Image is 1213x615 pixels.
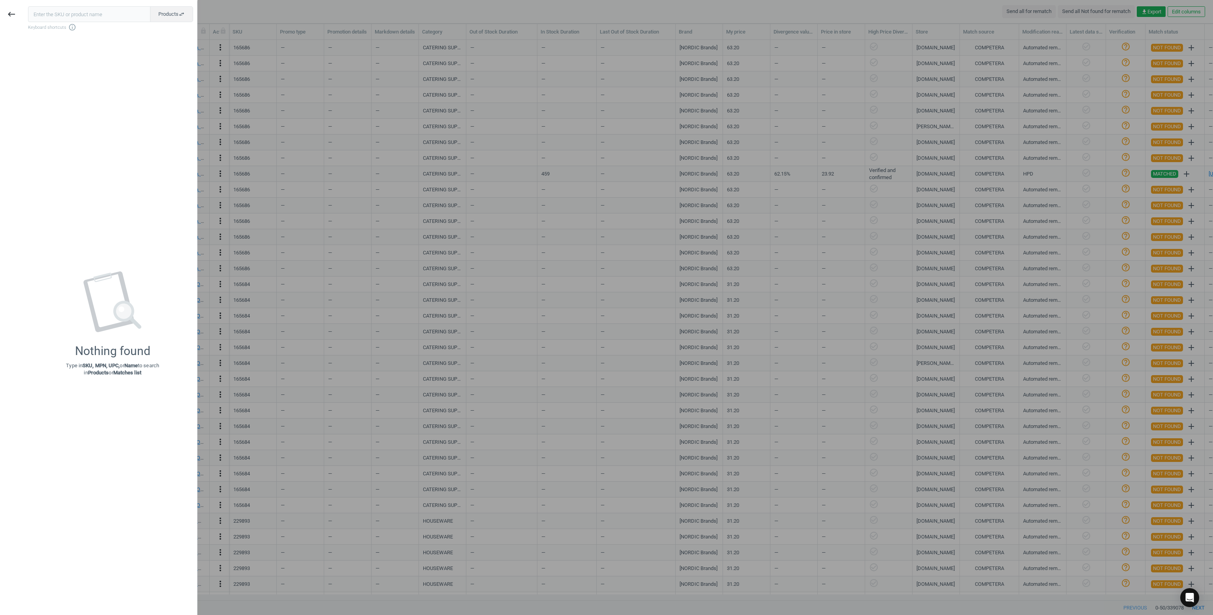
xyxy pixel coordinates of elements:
[7,9,16,19] i: keyboard_backspace
[75,344,150,358] div: Nothing found
[28,23,193,31] span: Keyboard shortcuts
[28,6,150,22] input: Enter the SKU or product name
[88,370,109,376] strong: Products
[66,362,159,376] p: Type in or to search in or
[124,363,138,368] strong: Name
[158,11,185,18] span: Products
[83,363,120,368] strong: SKU, MPN, UPC,
[178,11,185,17] i: swap_horiz
[2,5,21,24] button: keyboard_backspace
[113,370,141,376] strong: Matches list
[68,23,76,31] i: info_outline
[150,6,193,22] button: Productsswap_horiz
[1180,588,1199,607] div: Open Intercom Messenger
